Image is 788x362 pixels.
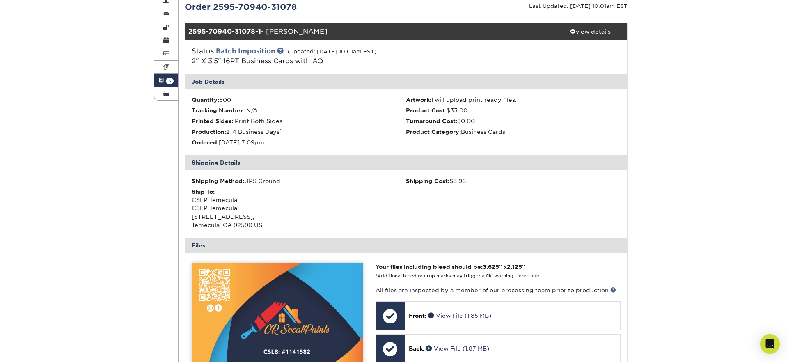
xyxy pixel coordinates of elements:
[192,118,233,124] strong: Printed Sides:
[192,188,406,229] div: CSLP Temecula CSLP Temecula [STREET_ADDRESS], Temecula, CA 92590 US
[406,128,621,136] li: Business Cards
[192,57,323,65] a: 2" X 3.5" 16PT Business Cards with AQ
[483,263,499,270] span: 3.625
[406,96,431,103] strong: Artwork:
[376,263,525,270] strong: Your files including bleed should be: " x "
[553,27,627,36] div: view details
[186,46,480,66] div: Status:
[192,138,406,147] li: [DATE] 7:09pm
[426,345,489,352] a: View File (1.87 MB)
[406,118,457,124] strong: Turnaround Cost:
[406,107,447,114] strong: Product Cost:
[288,48,377,55] small: (updated: [DATE] 10:01am EST)
[376,273,539,279] small: *Additional bleed or crop marks may trigger a file warning –
[192,177,406,185] div: UPS Ground
[192,178,244,184] strong: Shipping Method:
[185,74,628,89] div: Job Details
[406,177,621,185] div: $8.96
[406,178,449,184] strong: Shipping Cost:
[507,263,522,270] span: 2.125
[529,3,628,9] small: Last Updated: [DATE] 10:01am EST
[235,118,282,124] span: Print Both Sides
[216,47,275,55] a: Batch Imposition
[179,1,406,13] div: Order 2595-70940-31078
[406,106,621,115] li: $33.00
[406,117,621,125] li: $0.00
[185,155,628,170] div: Shipping Details
[192,96,406,104] li: 500
[185,238,628,253] div: Files
[376,286,621,294] p: All files are inspected by a member of our processing team prior to production.
[192,139,219,146] strong: Ordered:
[154,74,178,87] a: 3
[188,27,261,35] strong: 2595-70940-31078-1
[517,273,539,279] a: more info
[192,107,245,114] strong: Tracking Number:
[406,128,461,135] strong: Product Category:
[409,312,426,319] span: Front:
[192,188,215,195] strong: Ship To:
[406,96,621,104] li: I will upload print ready files.
[428,312,491,319] a: View File (1.85 MB)
[246,107,257,114] span: N/A
[166,78,174,84] span: 3
[192,96,219,103] strong: Quantity:
[192,128,226,135] strong: Production:
[185,23,554,40] div: - [PERSON_NAME]
[760,334,780,354] div: Open Intercom Messenger
[553,23,627,40] a: view details
[409,345,424,352] span: Back:
[192,128,406,136] li: 2-4 Business Days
